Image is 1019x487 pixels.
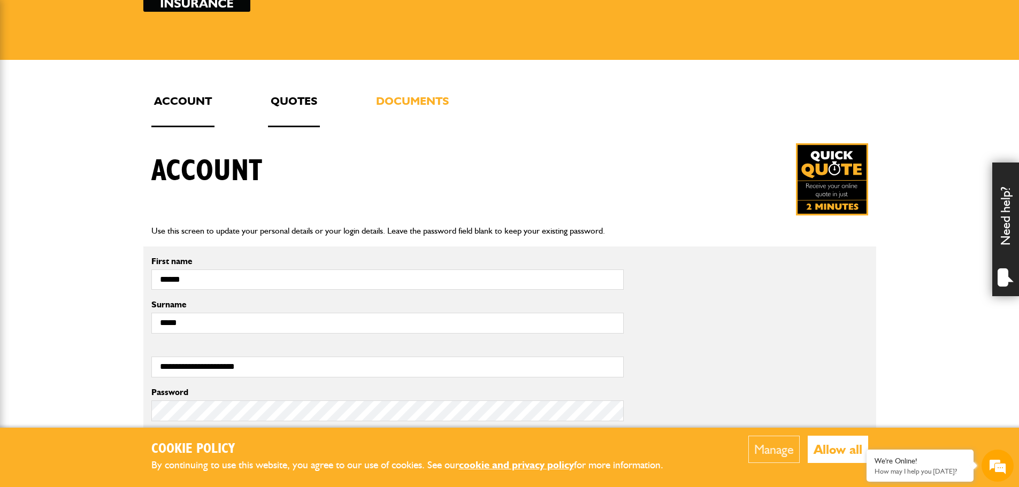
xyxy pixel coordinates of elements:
[151,153,262,189] h1: Account
[151,457,681,474] p: By continuing to use this website, you agree to our use of cookies. See our for more information.
[151,92,214,127] a: Account
[748,436,800,463] button: Manage
[373,92,451,127] a: Documents
[459,459,574,471] a: cookie and privacy policy
[875,457,966,466] div: We're Online!
[875,467,966,475] p: How may I help you today?
[796,143,868,215] a: Get your insurance quote in just 2-minutes
[992,163,1019,296] div: Need help?
[808,436,868,463] button: Allow all
[151,224,868,238] p: Use this screen to update your personal details or your login details. Leave the password field b...
[151,300,624,309] label: Surname
[151,257,624,266] label: First name
[151,441,681,458] h2: Cookie Policy
[268,92,320,127] a: Quotes
[151,388,624,397] label: Password
[796,143,868,215] img: Quick Quote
